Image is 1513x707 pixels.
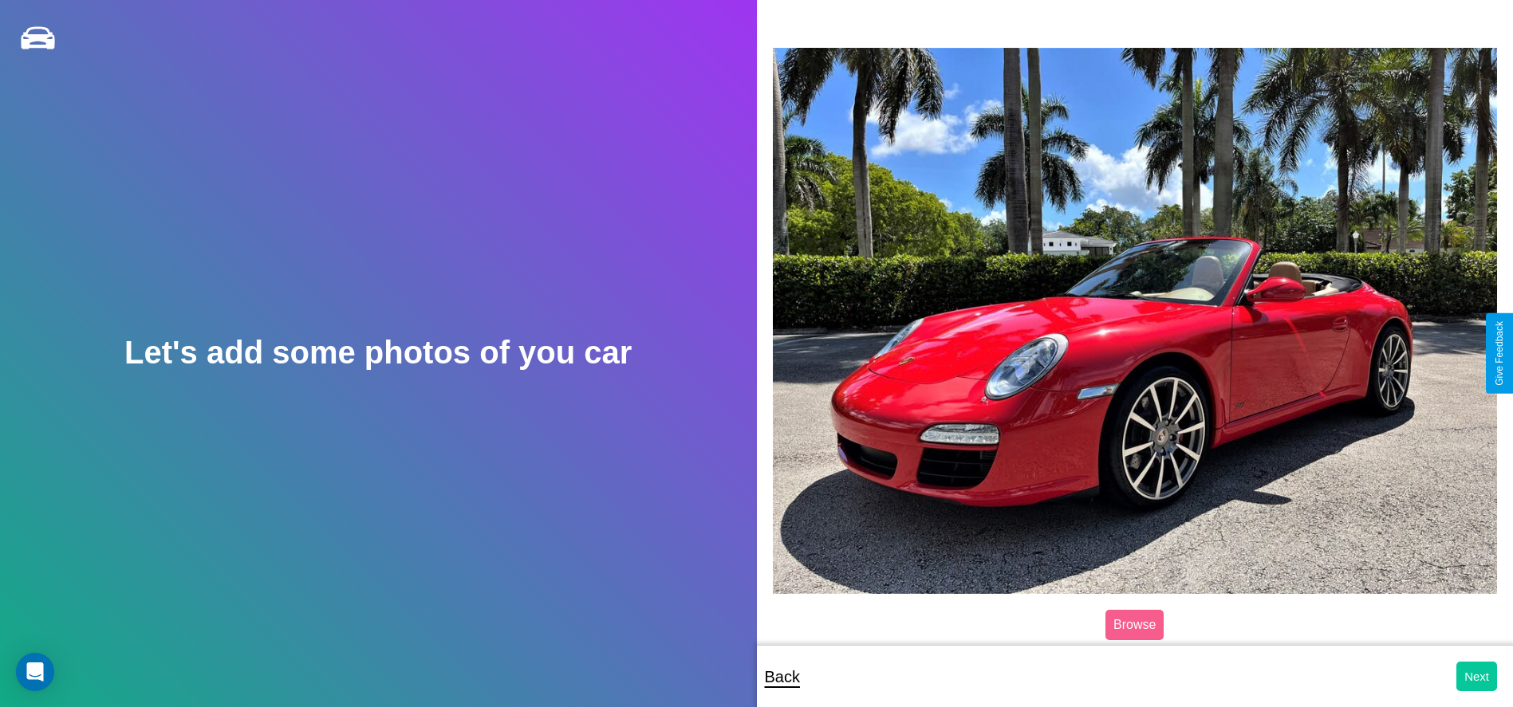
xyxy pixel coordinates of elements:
[765,662,800,691] p: Back
[1456,662,1497,691] button: Next
[1105,610,1164,640] label: Browse
[124,335,632,371] h2: Let's add some photos of you car
[1494,321,1505,386] div: Give Feedback
[773,48,1498,594] img: posted
[16,653,54,691] div: Open Intercom Messenger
